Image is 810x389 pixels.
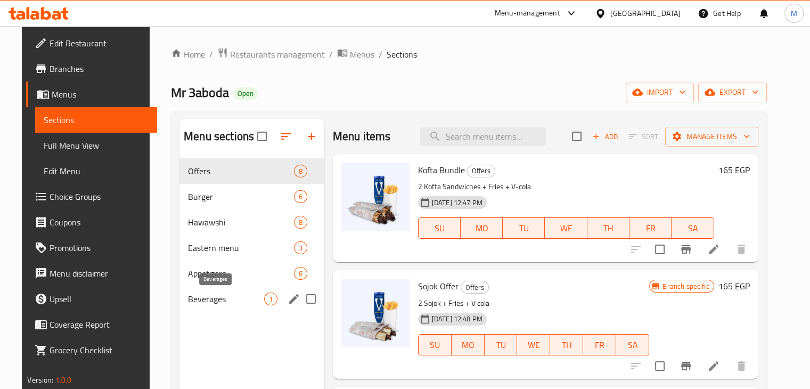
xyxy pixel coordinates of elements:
span: Branches [50,62,149,75]
span: Promotions [50,241,149,254]
span: TH [554,337,579,353]
span: 8 [294,217,307,228]
span: Edit Restaurant [50,37,149,50]
span: TH [592,221,625,236]
span: SA [620,337,645,353]
span: FR [587,337,612,353]
span: WE [549,221,583,236]
span: SU [423,221,456,236]
a: Edit menu item [707,243,720,256]
div: [GEOGRAPHIC_DATA] [610,7,681,19]
span: [DATE] 12:47 PM [428,198,487,208]
span: 3 [294,243,307,253]
span: Mr 3aboda [171,80,229,104]
button: Manage items [665,127,758,147]
a: Full Menu View [35,133,157,158]
button: delete [729,237,754,262]
div: items [294,267,307,280]
button: TU [503,217,545,239]
span: TU [489,337,513,353]
div: Offers [461,281,489,294]
button: edit [286,291,302,307]
div: Hawawshi8 [179,209,324,235]
a: Home [171,48,205,61]
span: Beverages [188,293,264,305]
span: Burger [188,190,293,203]
span: export [707,86,758,99]
div: Beverages1edit [179,286,324,312]
span: Coupons [50,216,149,229]
p: 2 Sojok + Fries + V cola [418,297,650,310]
span: FR [634,221,667,236]
button: TH [550,334,583,355]
span: Coverage Report [50,318,149,331]
a: Coupons [26,209,157,235]
button: TU [485,334,518,355]
span: Appetizers [188,267,293,280]
div: Menu-management [495,7,560,20]
span: Select section [566,125,588,148]
div: items [294,165,307,177]
button: import [626,83,694,102]
a: Branches [26,56,157,82]
button: FR [629,217,672,239]
span: 1.0.0 [55,373,72,387]
button: Add section [299,124,324,149]
button: Add [588,128,622,145]
span: Select to update [649,355,671,377]
span: Kofta Bundle [418,162,465,178]
button: MO [452,334,485,355]
span: 1 [265,294,277,304]
div: Eastern menu [188,241,293,254]
span: Add item [588,128,622,145]
button: SA [616,334,649,355]
div: Eastern menu3 [179,235,324,261]
span: Add [591,131,619,143]
nav: breadcrumb [171,47,766,61]
span: Select all sections [251,125,273,148]
span: Select section first [622,128,665,145]
div: Offers8 [179,158,324,184]
h6: 165 EGP [718,279,750,294]
span: MO [456,337,480,353]
span: Offers [461,281,488,294]
div: items [294,216,307,229]
input: search [420,127,546,146]
a: Sections [35,107,157,133]
span: Offers [188,165,293,177]
span: 6 [294,269,307,279]
span: import [634,86,685,99]
button: FR [583,334,616,355]
button: Branch-specific-item [673,353,699,379]
span: Sections [387,48,417,61]
button: WE [517,334,550,355]
span: SU [423,337,447,353]
span: Grocery Checklist [50,344,149,356]
a: Coverage Report [26,312,157,337]
span: Menu disclaimer [50,267,149,280]
div: Burger6 [179,184,324,209]
span: WE [521,337,546,353]
span: Offers [468,165,495,177]
a: Upsell [26,286,157,312]
span: Menus [52,88,149,101]
span: Manage items [674,130,750,143]
a: Promotions [26,235,157,261]
li: / [209,48,213,61]
a: Choice Groups [26,184,157,209]
span: Select to update [649,238,671,261]
div: items [294,190,307,203]
span: Hawawshi [188,216,293,229]
span: Sections [44,114,149,126]
a: Menus [26,82,157,107]
button: SA [672,217,714,239]
span: 8 [294,166,307,176]
span: Menus [350,48,374,61]
a: Edit menu item [707,360,720,372]
a: Restaurants management [217,47,325,61]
